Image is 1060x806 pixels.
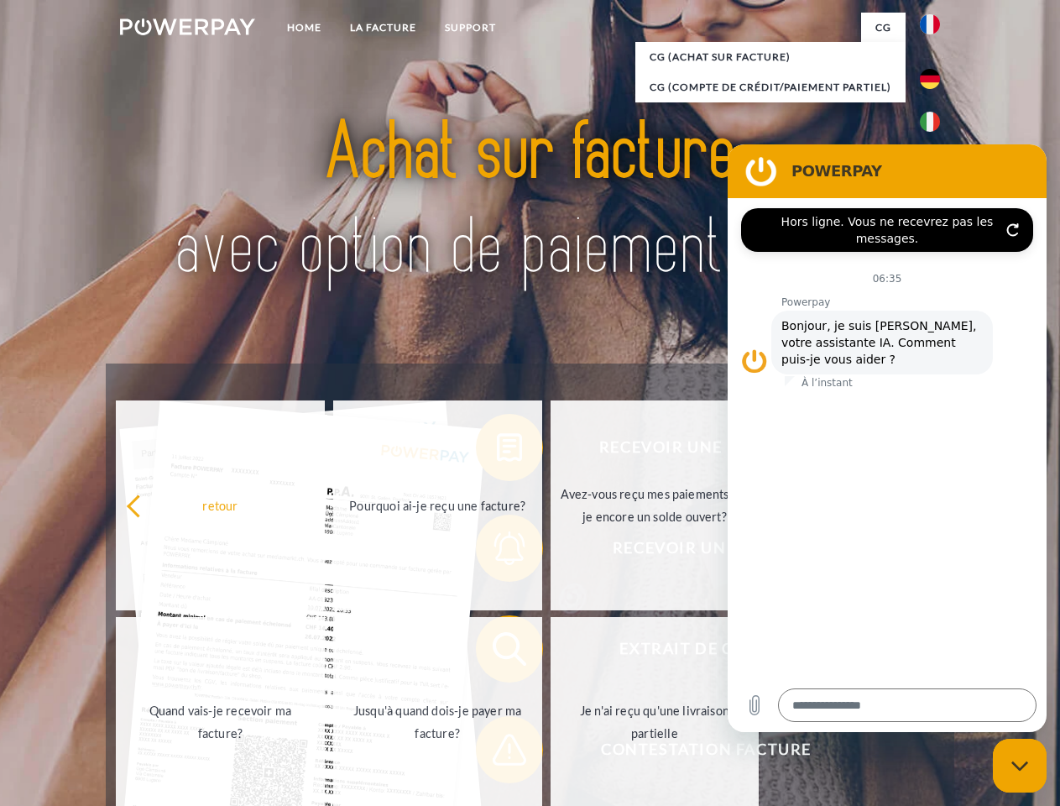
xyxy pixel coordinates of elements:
[126,699,315,745] div: Quand vais-je recevoir ma facture?
[126,494,315,516] div: retour
[635,72,906,102] a: CG (Compte de crédit/paiement partiel)
[728,144,1047,732] iframe: Fenêtre de messagerie
[343,494,532,516] div: Pourquoi ai-je reçu une facture?
[120,18,255,35] img: logo-powerpay-white.svg
[551,400,760,610] a: Avez-vous reçu mes paiements, ai-je encore un solde ouvert?
[431,13,510,43] a: Support
[920,14,940,34] img: fr
[920,112,940,132] img: it
[635,42,906,72] a: CG (achat sur facture)
[561,699,749,745] div: Je n'ai reçu qu'une livraison partielle
[561,483,749,528] div: Avez-vous reçu mes paiements, ai-je encore un solde ouvert?
[160,81,900,322] img: title-powerpay_fr.svg
[920,69,940,89] img: de
[993,739,1047,793] iframe: Bouton de lancement de la fenêtre de messagerie, conversation en cours
[273,13,336,43] a: Home
[336,13,431,43] a: LA FACTURE
[343,699,532,745] div: Jusqu'à quand dois-je payer ma facture?
[861,13,906,43] a: CG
